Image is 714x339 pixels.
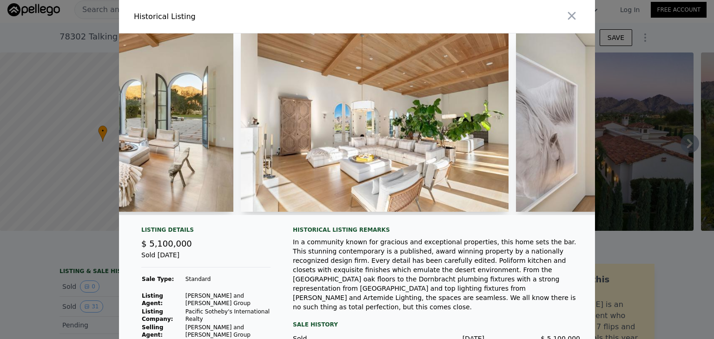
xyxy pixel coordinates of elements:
div: Sale History [293,319,580,330]
strong: Selling Agent: [142,324,163,338]
img: Property Img [241,33,509,212]
strong: Listing Agent: [142,293,163,306]
td: Standard [185,275,271,283]
div: In a community known for gracious and exceptional properties, this home sets the bar. This stunni... [293,237,580,312]
strong: Sale Type: [142,276,174,282]
td: [PERSON_NAME] and [PERSON_NAME] Group [185,323,271,339]
span: $ 5,100,000 [141,239,192,248]
div: Historical Listing [134,11,353,22]
td: [PERSON_NAME] and [PERSON_NAME] Group [185,292,271,307]
div: Sold [DATE] [141,250,271,267]
div: Historical Listing remarks [293,226,580,234]
strong: Listing Company: [142,308,173,322]
div: Listing Details [141,226,271,237]
td: Pacific Sotheby's International Realty [185,307,271,323]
